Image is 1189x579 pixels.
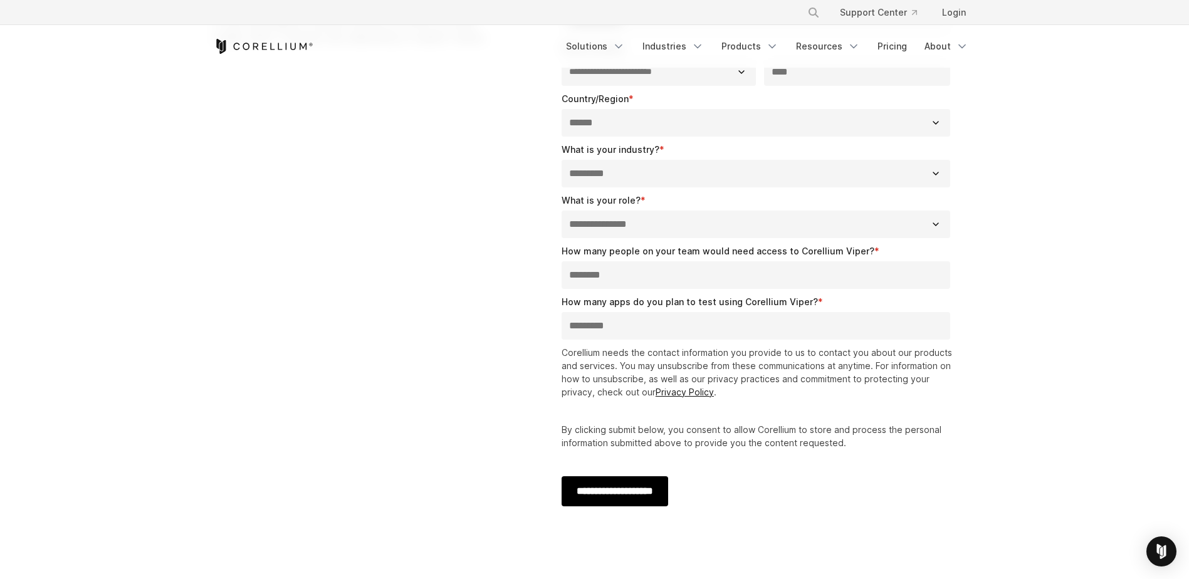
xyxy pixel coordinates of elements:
[562,346,956,399] p: Corellium needs the contact information you provide to us to contact you about our products and s...
[562,296,818,307] span: How many apps do you plan to test using Corellium Viper?
[562,93,629,104] span: Country/Region
[214,39,313,54] a: Corellium Home
[562,246,874,256] span: How many people on your team would need access to Corellium Viper?
[1146,536,1176,566] div: Open Intercom Messenger
[802,1,825,24] button: Search
[635,35,711,58] a: Industries
[562,423,956,449] p: By clicking submit below, you consent to allow Corellium to store and process the personal inform...
[917,35,976,58] a: About
[562,144,659,155] span: What is your industry?
[558,35,632,58] a: Solutions
[714,35,786,58] a: Products
[932,1,976,24] a: Login
[830,1,927,24] a: Support Center
[870,35,914,58] a: Pricing
[558,35,976,58] div: Navigation Menu
[788,35,867,58] a: Resources
[792,1,976,24] div: Navigation Menu
[562,195,641,206] span: What is your role?
[656,387,714,397] a: Privacy Policy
